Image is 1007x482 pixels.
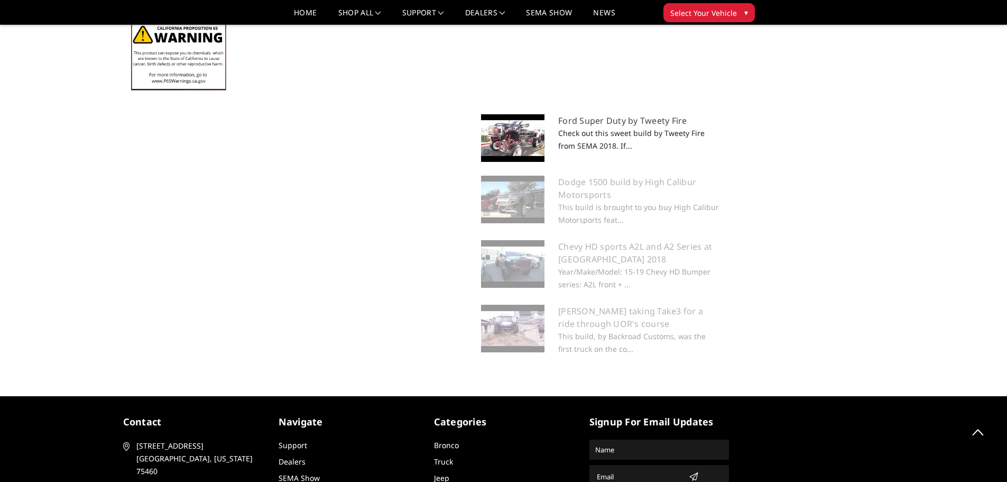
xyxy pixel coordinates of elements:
[279,457,306,467] a: Dealers
[591,441,727,458] input: Name
[481,240,721,266] h5: Chevy HD sports A2L and A2 Series at [GEOGRAPHIC_DATA] 2018
[279,440,307,450] a: Support
[434,415,574,429] h5: Categories
[526,9,572,24] a: SEMA Show
[481,330,721,356] p: This build, by Backroad Customs, was the first truck on the co...
[481,201,721,226] p: This build is brought to you buy High Calibur Motorsports feat...
[965,419,991,445] a: Click to Top
[481,305,721,330] h5: [PERSON_NAME] taking Take3 for a ride through UOR's course
[465,9,505,24] a: Dealers
[481,114,721,162] a: Ford Super Duty by Tweety Fire Check out this sweet build by Tweety Fire from SEMA 2018. If...
[481,305,721,356] a: [PERSON_NAME] taking Take3 for a ride through UOR's course This build, by Backroad Customs, was t...
[434,440,459,450] a: Bronco
[481,114,721,127] h5: Ford Super Duty by Tweety Fire
[294,9,317,24] a: Home
[279,415,418,429] h5: Navigate
[338,9,381,24] a: shop all
[481,176,721,201] h5: Dodge 1500 build by High Calibur Motorsports
[481,305,544,352] img: default.jpg
[481,266,721,291] p: Year/Make/Model: 15-19 Chevy HD Bumper series: A2L front + ...
[481,176,544,223] img: default.jpg
[136,440,259,478] span: [STREET_ADDRESS] [GEOGRAPHIC_DATA], [US_STATE] 75460
[123,415,263,429] h5: contact
[434,457,453,467] a: Truck
[481,176,721,226] a: Dodge 1500 build by High Calibur Motorsports This build is brought to you buy High Calibur Motors...
[481,240,721,291] a: Chevy HD sports A2L and A2 Series at [GEOGRAPHIC_DATA] 2018 Year/Make/Model: 15-19 Chevy HD Bumpe...
[481,240,544,288] img: default.jpg
[589,415,729,429] h5: signup for email updates
[402,9,444,24] a: Support
[481,127,721,152] p: Check out this sweet build by Tweety Fire from SEMA 2018. If...
[481,114,544,162] img: default.jpg
[744,7,748,18] span: ▾
[593,9,615,24] a: News
[670,7,737,19] span: Select Your Vehicle
[954,431,1007,482] iframe: Chat Widget
[663,3,755,22] button: Select Your Vehicle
